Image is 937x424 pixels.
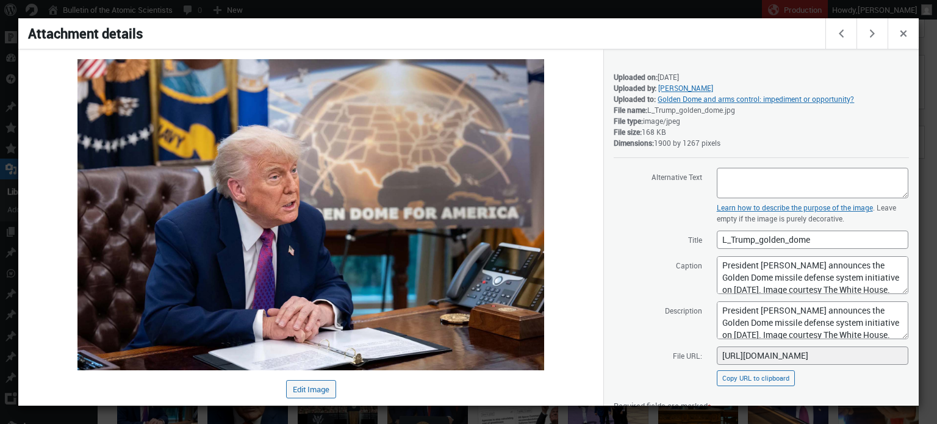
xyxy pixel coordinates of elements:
[614,83,656,93] strong: Uploaded by:
[614,105,647,115] strong: File name:
[614,71,909,82] div: [DATE]
[717,203,873,212] a: Learn how to describe the purpose of the image
[717,256,908,294] textarea: President [PERSON_NAME] announces the Golden Dome missile defense system initiative on [DATE]. Im...
[614,256,702,274] label: Caption
[717,301,908,339] textarea: President [PERSON_NAME] announces the Golden Dome missile defense system initiative on [DATE]. Im...
[614,94,656,104] strong: Uploaded to:
[658,94,854,104] a: Golden Dome and arms control: impediment or opportunity?
[614,72,658,82] strong: Uploaded on:
[614,116,643,126] strong: File type:
[614,167,702,185] label: Alternative Text
[614,127,642,137] strong: File size:
[717,202,908,224] p: . Leave empty if the image is purely decorative.
[717,370,795,386] button: Copy URL to clipboard
[614,346,702,364] label: File URL:
[614,104,909,115] div: L_Trump_golden_dome.jpg
[614,301,702,319] label: Description
[614,138,654,148] strong: Dimensions:
[658,83,713,93] a: [PERSON_NAME]
[614,230,702,248] label: Title
[614,126,909,137] div: 168 KB
[18,18,827,49] h1: Attachment details
[614,137,909,148] div: 1900 by 1267 pixels
[614,115,909,126] div: image/jpeg
[614,400,711,411] span: Required fields are marked
[286,380,336,398] button: Edit Image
